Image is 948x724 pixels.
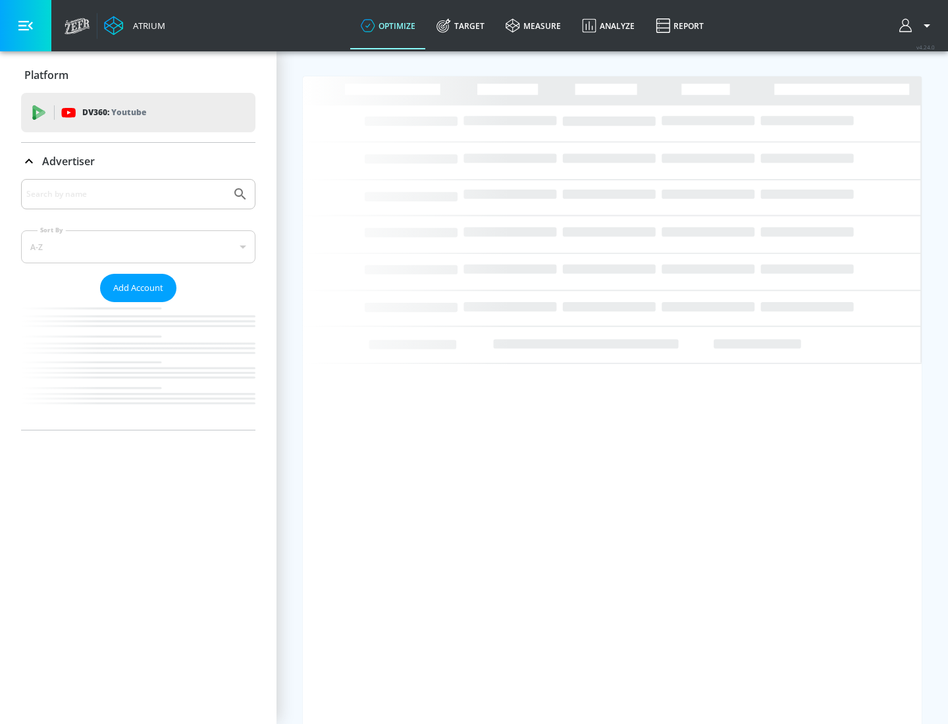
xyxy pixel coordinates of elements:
[104,16,165,36] a: Atrium
[38,226,66,234] label: Sort By
[42,154,95,168] p: Advertiser
[426,2,495,49] a: Target
[571,2,645,49] a: Analyze
[916,43,935,51] span: v 4.24.0
[128,20,165,32] div: Atrium
[82,105,146,120] p: DV360:
[21,302,255,430] nav: list of Advertiser
[26,186,226,203] input: Search by name
[113,280,163,296] span: Add Account
[21,179,255,430] div: Advertiser
[111,105,146,119] p: Youtube
[100,274,176,302] button: Add Account
[21,143,255,180] div: Advertiser
[645,2,714,49] a: Report
[350,2,426,49] a: optimize
[495,2,571,49] a: measure
[24,68,68,82] p: Platform
[21,57,255,93] div: Platform
[21,230,255,263] div: A-Z
[21,93,255,132] div: DV360: Youtube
